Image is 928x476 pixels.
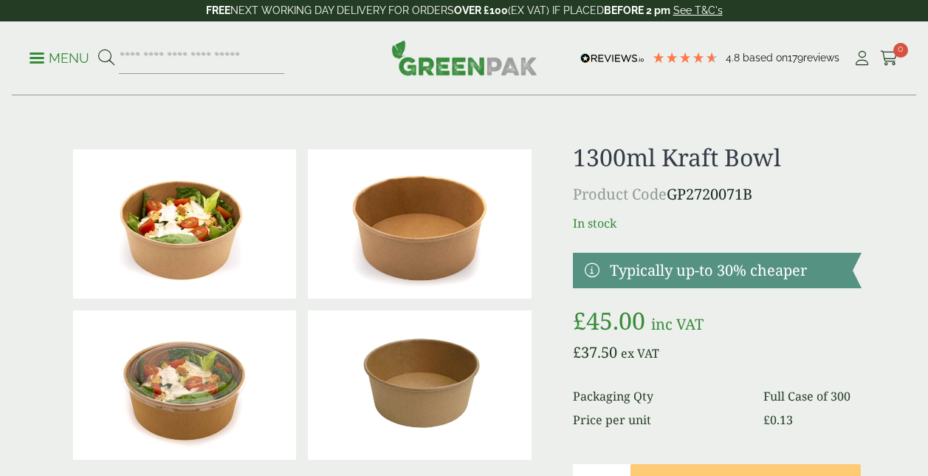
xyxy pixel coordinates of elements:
[30,50,89,67] p: Menu
[880,47,898,69] a: 0
[454,4,508,16] strong: OVER £100
[893,43,908,58] span: 0
[621,345,659,361] span: ex VAT
[743,52,788,64] span: Based on
[573,183,862,205] p: GP2720071B
[391,40,537,75] img: GreenPak Supplies
[651,314,704,334] span: inc VAT
[206,4,230,16] strong: FREE
[73,310,297,460] img: Kraft Bowl 1300ml With Ceaser Salad And Lid
[573,342,617,362] bdi: 37.50
[573,342,581,362] span: £
[573,411,746,429] dt: Price per unit
[788,52,803,64] span: 179
[803,52,839,64] span: reviews
[673,4,723,16] a: See T&C's
[763,387,861,405] dd: Full Case of 300
[30,50,89,64] a: Menu
[853,51,871,66] i: My Account
[573,143,862,171] h1: 1300ml Kraft Bowl
[763,412,793,428] bdi: 0.13
[573,305,645,336] bdi: 45.00
[880,51,898,66] i: Cart
[652,51,718,64] div: 4.78 Stars
[73,149,297,299] img: Kraft Bowl 1300ml With Ceaser Salad
[580,53,645,64] img: REVIEWS.io
[308,310,532,460] img: 1300ml Kraft Salad Bowl Full Case Of 0
[573,305,586,336] span: £
[308,149,532,299] img: Kraft Bowl 1300ml
[573,184,667,204] span: Product Code
[726,52,743,64] span: 4.8
[573,214,862,232] p: In stock
[763,412,770,428] span: £
[604,4,670,16] strong: BEFORE 2 pm
[573,387,746,405] dt: Packaging Qty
